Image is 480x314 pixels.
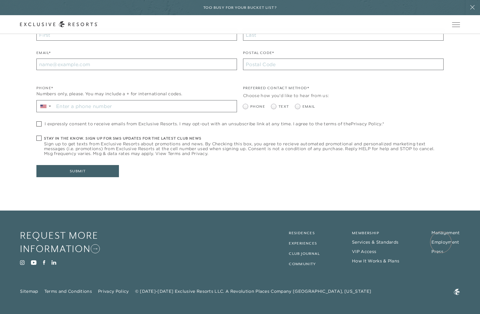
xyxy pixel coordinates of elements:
[44,141,444,156] span: Sign up to get texts from Exclusive Resorts about promotions and news. By Checking this box, you ...
[243,59,444,70] input: Postal Code
[98,289,129,294] a: Privacy Policy
[20,289,38,294] a: Sitemap
[243,85,309,94] legend: Preferred Contact Method*
[289,252,320,256] a: Club Journal
[135,288,371,295] span: © [DATE]-[DATE] Exclusive Resorts LLC. A Revolution Places Company [GEOGRAPHIC_DATA], [US_STATE]
[44,136,444,141] h6: Stay in the know. Sign up for sms updates for the latest club news
[352,239,398,245] a: Services & Standards
[20,229,124,256] a: Request More Information
[44,289,92,294] a: Terms and Conditions
[452,22,460,27] button: Open navigation
[36,91,237,97] div: Numbers only, please. You may include a + for international codes.
[289,231,315,235] a: Residences
[352,258,399,264] a: How It Works & Plans
[36,50,51,59] label: Email*
[37,100,54,112] div: Country Code Selector
[36,59,237,70] input: name@example.com
[352,249,376,254] a: VIP Access
[289,262,316,266] a: Community
[36,29,237,41] input: First
[45,121,384,126] span: I expressly consent to receive emails from Exclusive Resorts. I may opt-out with an unsubscribe l...
[279,104,289,110] span: Text
[431,230,460,235] a: Management
[303,104,315,110] span: Email
[36,165,119,177] button: Submit
[431,249,443,254] a: Press
[203,5,277,11] h6: Too busy for your bucket list?
[250,104,265,110] span: Phone
[431,239,459,245] a: Employment
[352,231,379,235] a: Membership
[351,121,381,127] a: Privacy Policy
[36,85,237,91] div: Phone*
[289,241,317,245] a: Experiences
[48,104,52,108] span: ▼
[243,93,444,99] div: Choose how you'd like to hear from us:
[243,50,274,59] label: Postal Code*
[243,29,444,41] input: Last
[54,100,237,112] input: Enter a phone number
